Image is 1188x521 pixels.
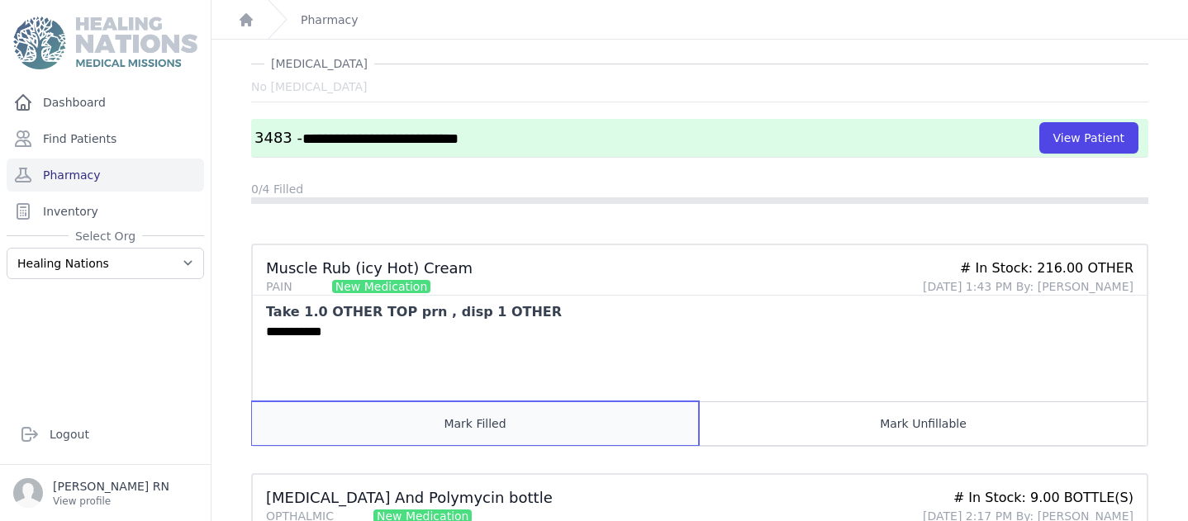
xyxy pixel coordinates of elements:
[7,122,204,155] a: Find Patients
[266,302,562,322] div: Take 1.0 OTHER TOP prn , disp 1 OTHER
[1039,122,1138,154] button: View Patient
[332,280,431,293] span: New Medication
[923,258,1133,278] div: # In Stock: 216.00 OTHER
[923,488,1133,508] div: # In Stock: 9.00 BOTTLE(S)
[700,401,1147,445] button: Mark Unfillable
[251,181,1148,197] div: 0/4 Filled
[53,495,169,508] p: View profile
[7,195,204,228] a: Inventory
[266,278,292,295] div: PAIN
[13,478,197,508] a: [PERSON_NAME] RN View profile
[7,86,204,119] a: Dashboard
[923,278,1133,295] div: [DATE] 1:43 PM By: [PERSON_NAME]
[13,418,197,451] a: Logout
[7,159,204,192] a: Pharmacy
[301,12,359,28] a: Pharmacy
[252,401,699,445] button: Mark Filled
[264,55,374,72] span: [MEDICAL_DATA]
[13,17,197,69] img: Medical Missions EMR
[266,258,910,295] h3: Muscle Rub (icy Hot) Cream
[251,78,367,95] span: No [MEDICAL_DATA]
[254,128,1039,149] h3: 3483 -
[53,478,169,495] p: [PERSON_NAME] RN
[69,228,142,244] span: Select Org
